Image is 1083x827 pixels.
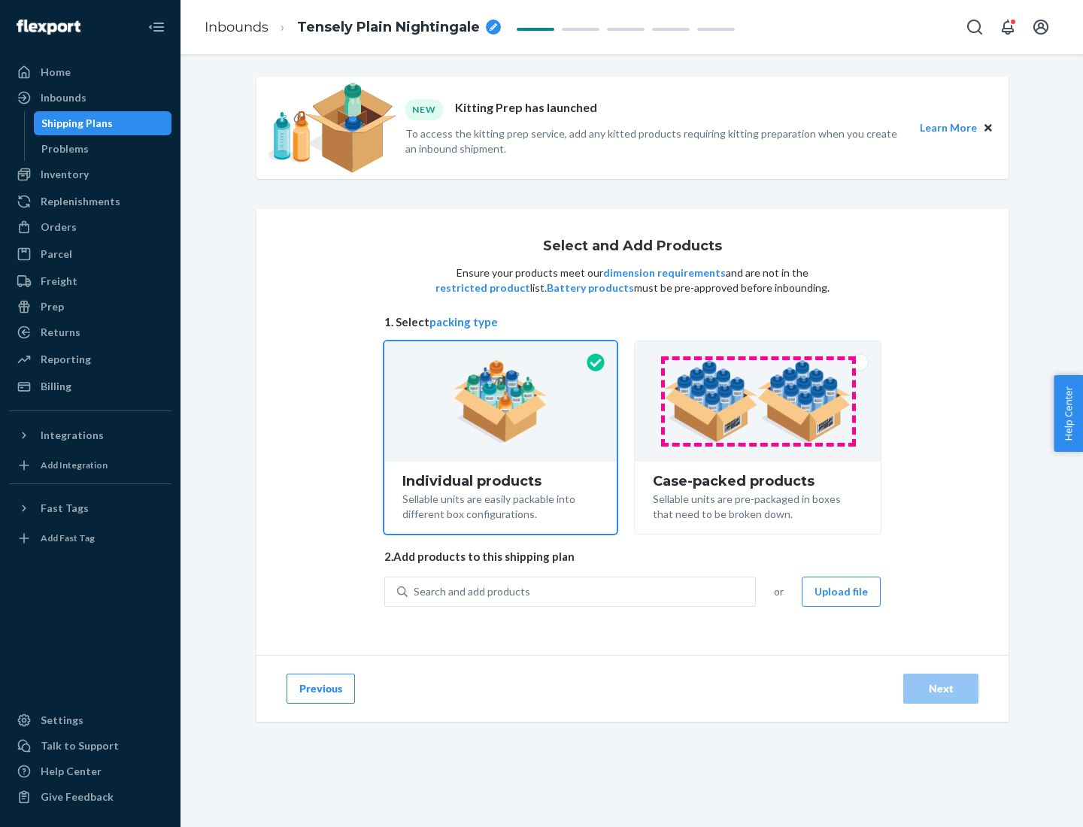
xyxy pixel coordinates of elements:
a: Reporting [9,347,171,371]
div: Problems [41,141,89,156]
button: Battery products [547,280,634,295]
div: Next [916,681,966,696]
a: Orders [9,215,171,239]
a: Freight [9,269,171,293]
button: dimension requirements [603,265,726,280]
a: Shipping Plans [34,111,172,135]
div: Returns [41,325,80,340]
div: Add Fast Tag [41,532,95,544]
button: Learn More [920,120,977,136]
div: Talk to Support [41,738,119,753]
div: Inbounds [41,90,86,105]
a: Add Fast Tag [9,526,171,550]
div: Inventory [41,167,89,182]
div: NEW [405,99,443,120]
a: Billing [9,374,171,398]
a: Replenishments [9,189,171,214]
button: Open account menu [1026,12,1056,42]
button: Open notifications [993,12,1023,42]
button: Next [903,674,978,704]
div: Prep [41,299,64,314]
div: Give Feedback [41,789,114,804]
div: Search and add products [414,584,530,599]
div: Freight [41,274,77,289]
div: Help Center [41,764,102,779]
div: Reporting [41,352,91,367]
a: Home [9,60,171,84]
button: Previous [287,674,355,704]
img: Flexport logo [17,20,80,35]
a: Talk to Support [9,734,171,758]
div: Replenishments [41,194,120,209]
button: Help Center [1054,375,1083,452]
div: Add Integration [41,459,108,471]
a: Returns [9,320,171,344]
p: Ensure your products meet our and are not in the list. must be pre-approved before inbounding. [434,265,831,295]
button: packing type [429,314,498,330]
button: Close Navigation [141,12,171,42]
p: To access the kitting prep service, add any kitted products requiring kitting preparation when yo... [405,126,906,156]
a: Inbounds [205,19,268,35]
a: Add Integration [9,453,171,477]
a: Inventory [9,162,171,186]
div: Settings [41,713,83,728]
span: 2. Add products to this shipping plan [384,549,881,565]
img: case-pack.59cecea509d18c883b923b81aeac6d0b.png [664,360,851,443]
a: Inbounds [9,86,171,110]
div: Parcel [41,247,72,262]
span: or [774,584,784,599]
ol: breadcrumbs [193,5,513,50]
div: Shipping Plans [41,116,113,131]
h1: Select and Add Products [543,239,722,254]
p: Kitting Prep has launched [455,99,597,120]
div: Individual products [402,474,599,489]
img: individual-pack.facf35554cb0f1810c75b2bd6df2d64e.png [454,360,548,443]
button: Open Search Box [960,12,990,42]
button: Close [980,120,997,136]
a: Settings [9,708,171,732]
a: Problems [34,137,172,161]
div: Sellable units are pre-packaged in boxes that need to be broken down. [653,489,863,522]
span: 1. Select [384,314,881,330]
span: Tensely Plain Nightingale [297,18,480,38]
div: Home [41,65,71,80]
button: Fast Tags [9,496,171,520]
button: Give Feedback [9,785,171,809]
a: Help Center [9,759,171,783]
button: restricted product [435,280,530,295]
div: Orders [41,220,77,235]
a: Parcel [9,242,171,266]
button: Integrations [9,423,171,447]
button: Upload file [802,577,881,607]
div: Fast Tags [41,501,89,516]
div: Billing [41,379,71,394]
a: Prep [9,295,171,319]
div: Sellable units are easily packable into different box configurations. [402,489,599,522]
div: Case-packed products [653,474,863,489]
div: Integrations [41,428,104,443]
